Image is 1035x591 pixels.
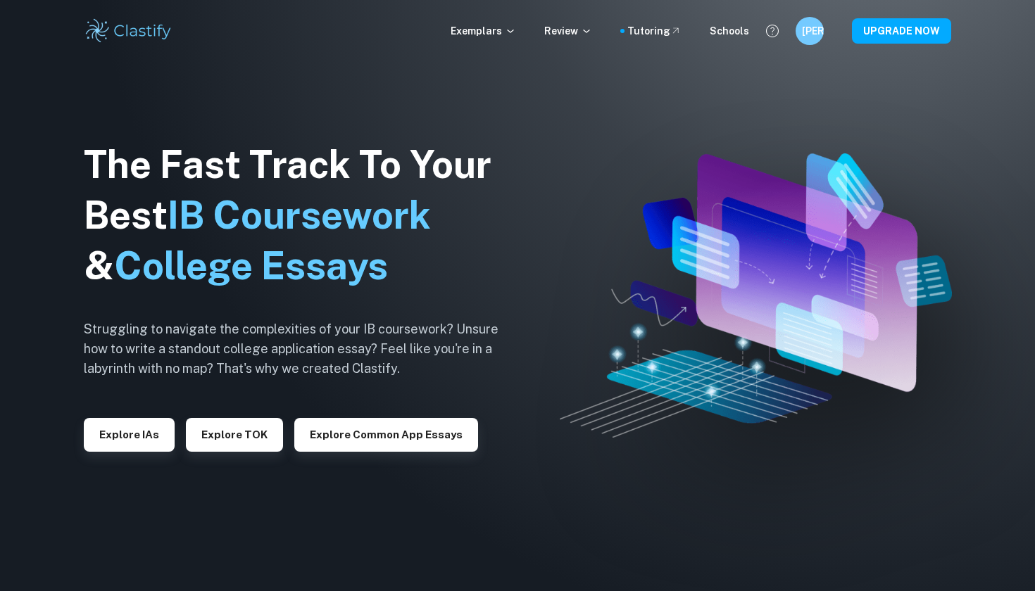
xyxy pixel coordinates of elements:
button: Help and Feedback [760,19,784,43]
a: Explore TOK [186,427,283,440]
h6: Struggling to navigate the complexities of your IB coursework? Unsure how to write a standout col... [84,319,520,379]
button: Explore Common App essays [294,418,478,452]
button: [PERSON_NAME] [796,17,824,45]
a: Explore IAs [84,427,175,440]
button: UPGRADE NOW [852,18,951,44]
span: IB Coursework [168,193,431,237]
a: Tutoring [627,23,682,39]
img: Clastify logo [84,17,173,45]
h1: The Fast Track To Your Best & [84,139,520,291]
a: Schools [710,23,749,39]
p: Exemplars [451,23,516,39]
p: Review [544,23,592,39]
button: Explore TOK [186,418,283,452]
h6: [PERSON_NAME] [802,23,818,39]
button: Explore IAs [84,418,175,452]
a: Explore Common App essays [294,427,478,440]
span: College Essays [114,243,388,288]
img: Clastify hero [560,153,953,437]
